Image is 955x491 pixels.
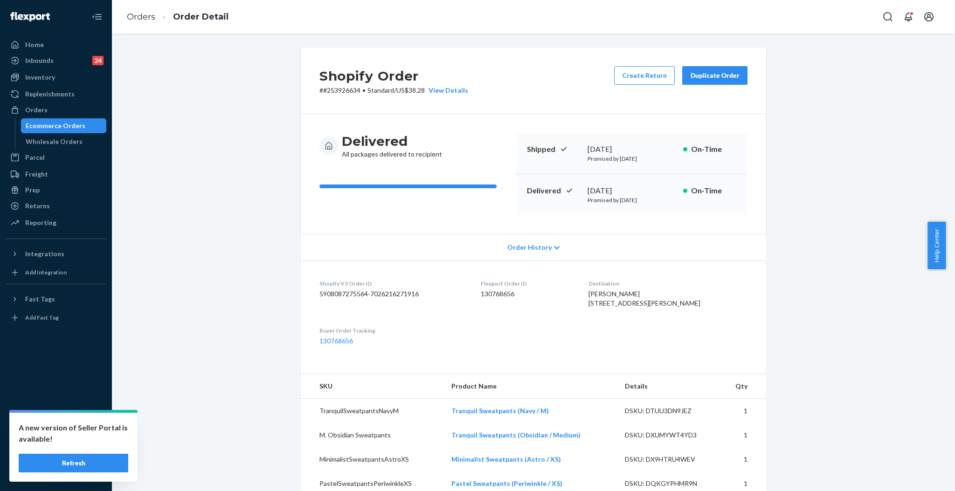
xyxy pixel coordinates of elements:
div: [DATE] [588,144,676,155]
td: 1 [720,447,766,471]
dt: Buyer Order Tracking [319,327,466,334]
div: Reporting [25,218,56,227]
td: M. Obsidian Sweatpants [301,423,444,447]
td: 1 [720,423,766,447]
a: Inbounds24 [6,53,106,68]
button: Open notifications [899,7,918,26]
p: Promised by [DATE] [588,155,676,163]
a: Order Detail [173,12,228,22]
a: Settings [6,417,106,432]
div: Prep [25,185,40,195]
p: Delivered [527,185,580,196]
a: Orders [6,102,106,117]
th: Details [617,374,720,399]
span: Standard [367,86,394,94]
div: Orders [25,105,48,115]
dd: 130768656 [481,289,574,299]
a: Returns [6,198,106,213]
a: Tranquil Sweatpants (Navy / M) [451,407,549,415]
th: Qty [720,374,766,399]
div: Add Fast Tag [25,314,59,321]
span: [PERSON_NAME] [STREET_ADDRESS][PERSON_NAME] [588,290,700,307]
div: Freight [25,170,48,179]
button: View Details [425,86,468,95]
p: # #253926634 / US$38.28 [319,86,468,95]
div: All packages delivered to recipient [342,133,442,159]
dt: Shopify V3 Order ID [319,280,466,287]
button: Open Search Box [879,7,897,26]
div: Home [25,40,44,49]
dd: 5908087275564-7026216271916 [319,289,466,299]
div: DSKU: DX9HTRU4WEV [625,455,713,464]
button: Help Center [927,222,946,269]
button: Integrations [6,246,106,261]
div: Duplicate Order [690,71,740,80]
button: Refresh [19,454,128,472]
div: Ecommerce Orders [26,121,85,130]
td: MinimalistSweatpantsAstroXS [301,447,444,471]
p: Promised by [DATE] [588,196,676,204]
span: • [362,86,366,94]
a: Wholesale Orders [21,134,107,149]
td: 1 [720,399,766,423]
a: Add Fast Tag [6,310,106,325]
div: DSKU: DQKGYPHMR9N [625,479,713,488]
span: Order History [507,243,552,252]
ol: breadcrumbs [119,3,236,31]
div: Inventory [25,73,55,82]
td: TranquilSweatpantsNavyM [301,399,444,423]
a: Add Integration [6,265,106,280]
a: Ecommerce Orders [21,118,107,133]
div: Replenishments [25,89,75,99]
a: Reporting [6,215,106,230]
p: On-Time [691,144,736,155]
a: Help Center [6,449,106,464]
button: Open account menu [920,7,938,26]
div: 24 [92,56,104,65]
a: Freight [6,167,106,182]
div: [DATE] [588,185,676,196]
a: Parcel [6,150,106,165]
th: SKU [301,374,444,399]
button: Duplicate Order [682,66,747,85]
dt: Destination [588,280,747,287]
div: Returns [25,201,50,211]
a: Tranquil Sweatpants (Obsidian / Medium) [451,431,581,439]
a: Inventory [6,70,106,85]
h3: Delivered [342,133,442,150]
button: Fast Tags [6,292,106,307]
div: Integrations [25,249,64,259]
img: Flexport logo [10,12,50,21]
a: Pastel Sweatpants (Periwinkle / XS) [451,479,562,487]
a: Talk to Support [6,433,106,448]
a: Minimalist Sweatpants (Astro / XS) [451,455,561,463]
p: A new version of Seller Portal is available! [19,422,128,444]
a: Home [6,37,106,52]
th: Product Name [444,374,618,399]
a: 130768656 [319,337,353,345]
div: Add Integration [25,268,67,276]
div: Inbounds [25,56,54,65]
div: Fast Tags [25,294,55,304]
div: Parcel [25,153,45,162]
a: Prep [6,183,106,198]
button: Create Return [614,66,675,85]
button: Close Navigation [88,7,106,26]
div: DSKU: DXUMYWT4YD3 [625,430,713,440]
p: On-Time [691,185,736,196]
h2: Shopify Order [319,66,468,86]
p: Shipped [527,144,580,155]
div: DSKU: DTUU3DN9JEZ [625,406,713,416]
dt: Flexport Order ID [481,280,574,287]
a: Replenishments [6,87,106,102]
button: Give Feedback [6,465,106,480]
a: Orders [127,12,155,22]
div: Wholesale Orders [26,137,83,146]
